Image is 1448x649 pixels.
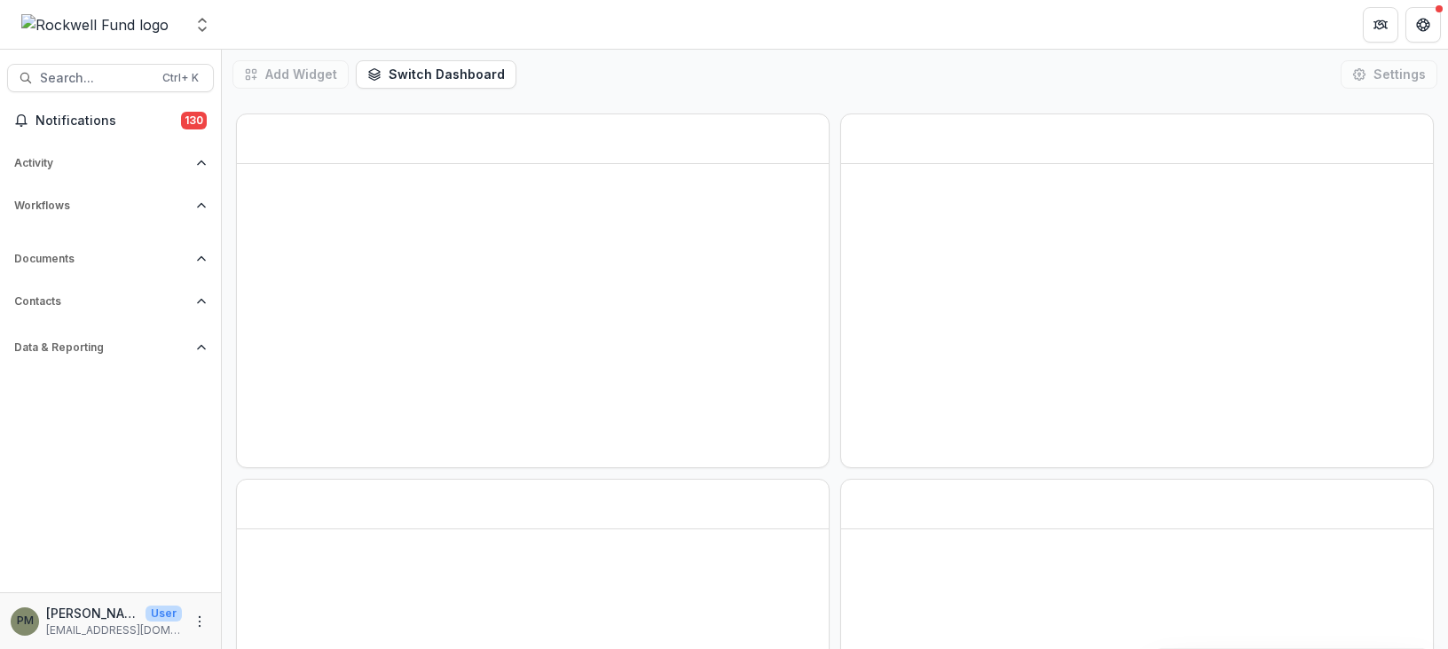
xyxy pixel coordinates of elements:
[14,253,189,265] span: Documents
[189,611,210,632] button: More
[14,199,189,212] span: Workflows
[1341,60,1437,89] button: Settings
[229,12,304,37] nav: breadcrumb
[159,68,202,88] div: Ctrl + K
[46,622,182,638] p: [EMAIL_ADDRESS][DOMAIN_NAME]
[14,295,189,308] span: Contacts
[7,106,214,135] button: Notifications130
[17,615,34,627] div: Patrick Moreno-Covington
[146,606,182,622] p: User
[181,112,207,129] span: 130
[14,341,189,354] span: Data & Reporting
[7,287,214,316] button: Open Contacts
[7,192,214,220] button: Open Workflows
[35,113,181,129] span: Notifications
[7,149,214,177] button: Open Activity
[1405,7,1441,43] button: Get Help
[190,7,215,43] button: Open entity switcher
[7,333,214,362] button: Open Data & Reporting
[7,245,214,273] button: Open Documents
[356,60,516,89] button: Switch Dashboard
[7,64,214,92] button: Search...
[40,71,152,86] span: Search...
[46,604,138,622] p: [PERSON_NAME][GEOGRAPHIC_DATA]
[14,157,189,169] span: Activity
[232,60,349,89] button: Add Widget
[21,14,169,35] img: Rockwell Fund logo
[1363,7,1398,43] button: Partners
